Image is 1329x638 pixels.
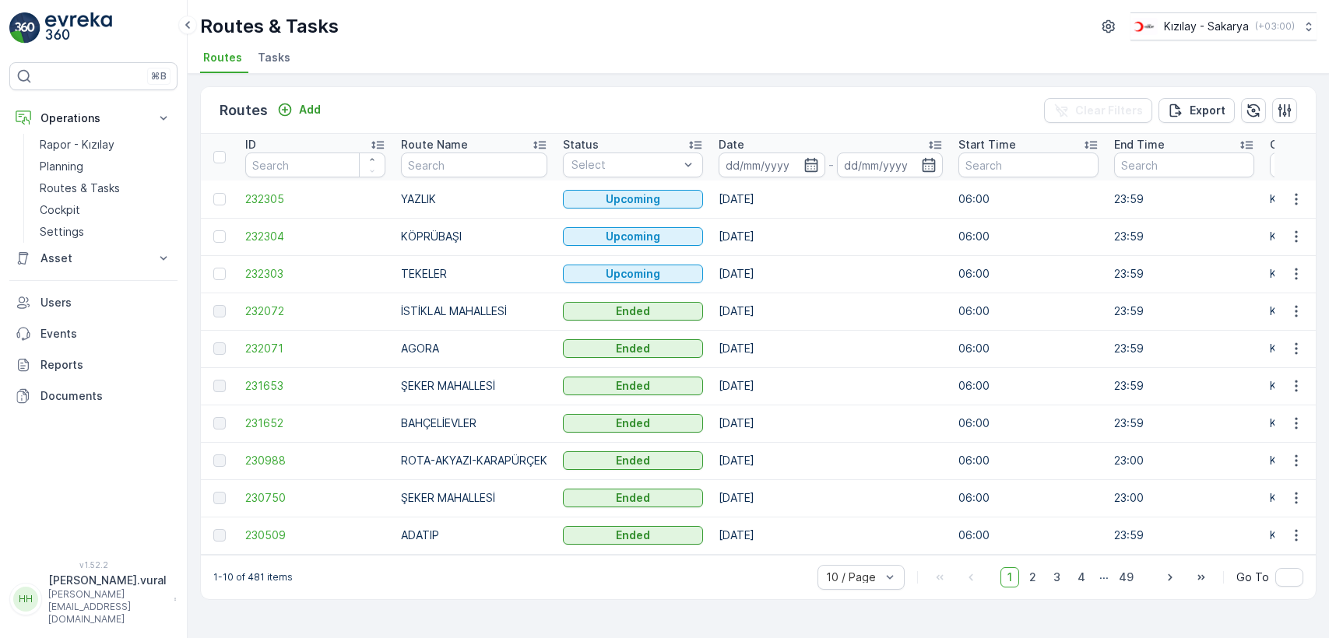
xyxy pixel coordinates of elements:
[958,191,1099,207] p: 06:00
[213,492,226,504] div: Toggle Row Selected
[1190,103,1225,118] p: Export
[958,490,1099,506] p: 06:00
[401,528,547,543] p: ADATIP
[220,100,268,121] p: Routes
[1114,191,1254,207] p: 23:59
[33,221,178,243] a: Settings
[48,573,167,588] p: [PERSON_NAME].vural
[606,229,660,244] p: Upcoming
[245,490,385,506] a: 230750
[563,489,703,507] button: Ended
[245,453,385,468] a: 230988
[1114,341,1254,356] p: 23:59
[958,378,1099,394] p: 06:00
[9,349,178,380] a: Reports
[200,14,339,39] p: Routes & Tasks
[33,177,178,199] a: Routes & Tasks
[1099,567,1109,587] p: ...
[711,517,951,554] td: [DATE]
[151,70,167,82] p: ⌘B
[958,415,1099,431] p: 06:00
[40,326,171,342] p: Events
[245,378,385,394] span: 231653
[719,152,825,177] input: dd/mm/yyyy
[40,251,146,266] p: Asset
[563,526,703,545] button: Ended
[1114,378,1254,394] p: 23:59
[245,341,385,356] a: 232071
[401,152,547,177] input: Search
[40,224,84,240] p: Settings
[563,451,703,470] button: Ended
[616,378,650,394] p: Ended
[571,157,679,173] p: Select
[711,405,951,442] td: [DATE]
[9,380,178,412] a: Documents
[245,137,256,152] p: ID
[40,110,146,126] p: Operations
[40,295,171,310] p: Users
[958,528,1099,543] p: 06:00
[1071,567,1092,587] span: 4
[213,268,226,280] div: Toggle Row Selected
[606,191,660,207] p: Upcoming
[9,573,178,626] button: HH[PERSON_NAME].vural[PERSON_NAME][EMAIL_ADDRESS][DOMAIN_NAME]
[958,303,1099,319] p: 06:00
[616,415,650,431] p: Ended
[1130,18,1158,35] img: k%C4%B1z%C4%B1lay_DTAvauz.png
[401,453,547,468] p: ROTA-AKYAZI-KARAPÜRÇEK
[958,137,1016,152] p: Start Time
[563,339,703,358] button: Ended
[245,528,385,543] a: 230509
[401,303,547,319] p: İSTİKLAL MAHALLESİ
[1270,137,1324,152] p: Operation
[245,191,385,207] a: 232305
[213,380,226,392] div: Toggle Row Selected
[563,137,599,152] p: Status
[401,266,547,282] p: TEKELER
[45,12,112,44] img: logo_light-DOdMpM7g.png
[401,137,468,152] p: Route Name
[40,181,120,196] p: Routes & Tasks
[1114,229,1254,244] p: 23:59
[719,137,744,152] p: Date
[606,266,660,282] p: Upcoming
[401,191,547,207] p: YAZLIK
[616,490,650,506] p: Ended
[13,587,38,612] div: HH
[40,388,171,404] p: Documents
[958,266,1099,282] p: 06:00
[48,588,167,626] p: [PERSON_NAME][EMAIL_ADDRESS][DOMAIN_NAME]
[203,50,242,65] span: Routes
[40,159,83,174] p: Planning
[258,50,290,65] span: Tasks
[616,341,650,356] p: Ended
[616,303,650,319] p: Ended
[1022,567,1043,587] span: 2
[245,303,385,319] a: 232072
[40,202,80,218] p: Cockpit
[711,255,951,293] td: [DATE]
[711,218,951,255] td: [DATE]
[245,266,385,282] a: 232303
[401,229,547,244] p: KÖPRÜBAŞI
[245,415,385,431] a: 231652
[1114,137,1165,152] p: End Time
[616,528,650,543] p: Ended
[213,529,226,542] div: Toggle Row Selected
[40,357,171,373] p: Reports
[213,193,226,205] div: Toggle Row Selected
[9,560,178,570] span: v 1.52.2
[1114,303,1254,319] p: 23:59
[9,12,40,44] img: logo
[33,134,178,156] a: Rapor - Kızılay
[1114,453,1254,468] p: 23:00
[1114,528,1254,543] p: 23:59
[828,156,834,174] p: -
[213,454,226,467] div: Toggle Row Selected
[563,414,703,433] button: Ended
